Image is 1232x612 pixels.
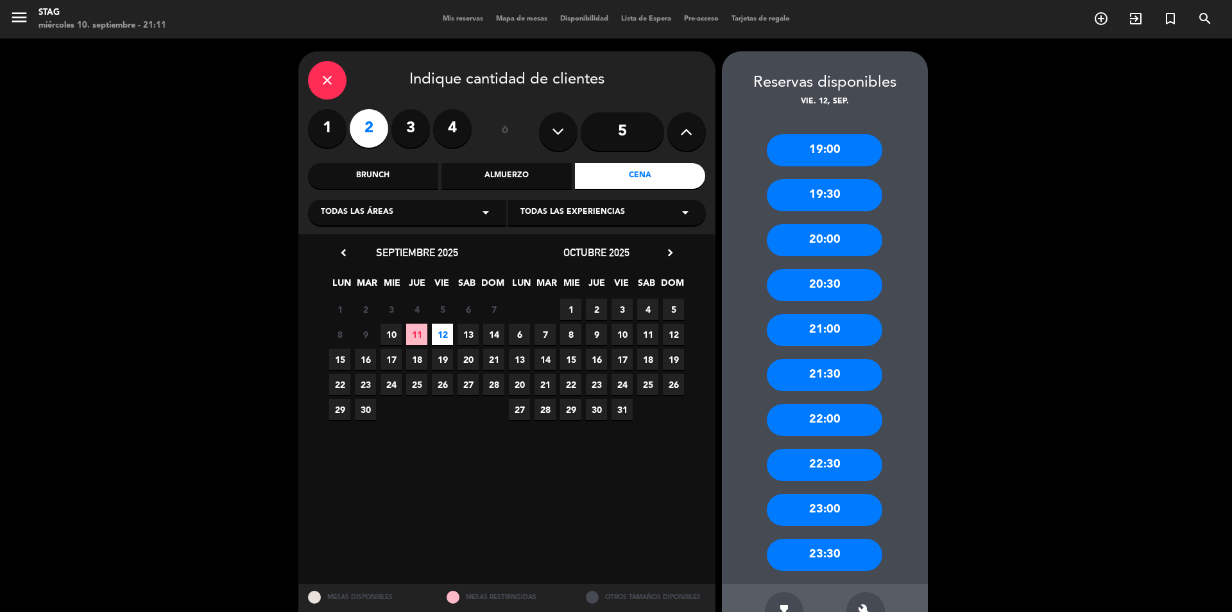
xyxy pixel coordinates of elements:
[612,374,633,395] span: 24
[637,349,658,370] span: 18
[484,109,526,154] div: ó
[663,324,684,345] span: 12
[767,134,882,166] div: 19:00
[767,539,882,571] div: 23:30
[611,275,632,297] span: VIE
[355,299,376,320] span: 2
[767,359,882,391] div: 21:30
[436,15,490,22] span: Mis reservas
[381,374,402,395] span: 24
[356,275,377,297] span: MAR
[329,299,350,320] span: 1
[478,205,493,220] i: arrow_drop_down
[406,299,427,320] span: 4
[560,299,581,320] span: 1
[535,324,556,345] span: 7
[612,349,633,370] span: 17
[381,299,402,320] span: 3
[458,299,479,320] span: 6
[560,324,581,345] span: 8
[321,206,393,219] span: Todas las áreas
[432,324,453,345] span: 12
[308,163,438,189] div: Brunch
[381,275,402,297] span: MIE
[483,324,504,345] span: 14
[615,15,678,22] span: Lista de Espera
[637,374,658,395] span: 25
[432,374,453,395] span: 26
[767,269,882,301] div: 20:30
[391,109,430,148] label: 3
[586,275,607,297] span: JUE
[663,246,677,259] i: chevron_right
[586,324,607,345] span: 9
[406,374,427,395] span: 25
[441,163,572,189] div: Almuerzo
[586,399,607,420] span: 30
[536,275,557,297] span: MAR
[560,374,581,395] span: 22
[355,324,376,345] span: 9
[406,275,427,297] span: JUE
[554,15,615,22] span: Disponibilidad
[483,349,504,370] span: 21
[38,19,166,32] div: miércoles 10. septiembre - 21:11
[1197,11,1213,26] i: search
[612,324,633,345] span: 10
[535,374,556,395] span: 21
[431,275,452,297] span: VIE
[636,275,657,297] span: SAB
[337,246,350,259] i: chevron_left
[509,349,530,370] span: 13
[320,73,335,88] i: close
[355,349,376,370] span: 16
[722,71,928,96] div: Reservas disponibles
[329,374,350,395] span: 22
[535,399,556,420] span: 28
[308,109,346,148] label: 1
[509,399,530,420] span: 27
[308,61,706,100] div: Indique cantidad de clientes
[458,324,479,345] span: 13
[406,324,427,345] span: 11
[725,15,796,22] span: Tarjetas de regalo
[767,314,882,346] div: 21:00
[456,275,477,297] span: SAB
[637,299,658,320] span: 4
[509,374,530,395] span: 20
[406,349,427,370] span: 18
[355,374,376,395] span: 23
[560,349,581,370] span: 15
[722,96,928,109] div: vie. 12, sep.
[535,349,556,370] span: 14
[576,584,715,611] div: OTROS TAMAÑOS DIPONIBLES
[586,299,607,320] span: 2
[38,6,166,19] div: STAG
[767,449,882,481] div: 22:30
[663,349,684,370] span: 19
[433,109,472,148] label: 4
[458,349,479,370] span: 20
[481,275,502,297] span: DOM
[560,399,581,420] span: 29
[381,349,402,370] span: 17
[612,299,633,320] span: 3
[1093,11,1109,26] i: add_circle_outline
[329,399,350,420] span: 29
[637,324,658,345] span: 11
[10,8,29,31] button: menu
[458,374,479,395] span: 27
[612,399,633,420] span: 31
[563,246,629,259] span: octubre 2025
[355,399,376,420] span: 30
[511,275,532,297] span: LUN
[432,349,453,370] span: 19
[678,15,725,22] span: Pre-acceso
[575,163,705,189] div: Cena
[376,246,458,259] span: septiembre 2025
[381,324,402,345] span: 10
[767,179,882,211] div: 19:30
[331,275,352,297] span: LUN
[509,324,530,345] span: 6
[350,109,388,148] label: 2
